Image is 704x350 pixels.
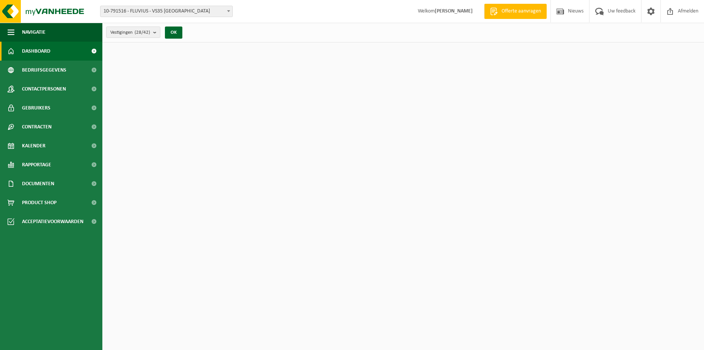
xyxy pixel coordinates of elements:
[22,23,45,42] span: Navigatie
[484,4,547,19] a: Offerte aanvragen
[22,193,56,212] span: Product Shop
[135,30,150,35] count: (28/42)
[435,8,473,14] strong: [PERSON_NAME]
[22,80,66,98] span: Contactpersonen
[500,8,543,15] span: Offerte aanvragen
[22,155,51,174] span: Rapportage
[22,212,83,231] span: Acceptatievoorwaarden
[165,27,182,39] button: OK
[22,174,54,193] span: Documenten
[100,6,233,17] span: 10-791516 - FLUVIUS - VS35 KEMPEN
[22,117,52,136] span: Contracten
[106,27,160,38] button: Vestigingen(28/42)
[22,61,66,80] span: Bedrijfsgegevens
[110,27,150,38] span: Vestigingen
[22,42,50,61] span: Dashboard
[100,6,232,17] span: 10-791516 - FLUVIUS - VS35 KEMPEN
[22,136,45,155] span: Kalender
[22,98,50,117] span: Gebruikers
